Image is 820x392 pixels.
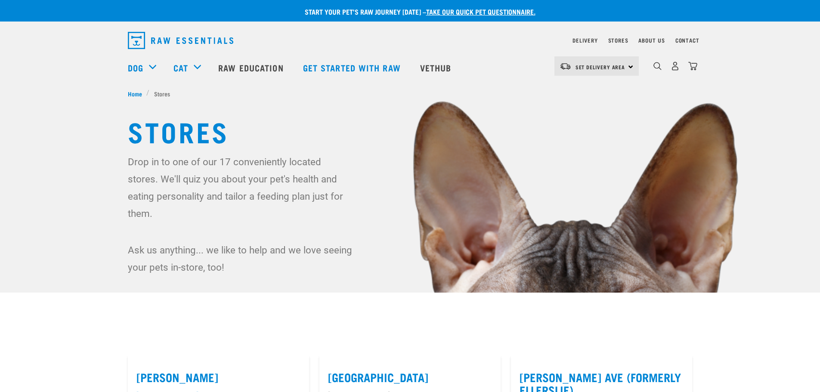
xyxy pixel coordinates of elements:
[675,39,699,42] a: Contact
[128,241,354,276] p: Ask us anything... we like to help and we love seeing your pets in-store, too!
[128,32,233,49] img: Raw Essentials Logo
[294,50,412,85] a: Get started with Raw
[128,115,693,146] h1: Stores
[412,50,462,85] a: Vethub
[638,39,665,42] a: About Us
[572,39,597,42] a: Delivery
[128,89,693,98] nav: breadcrumbs
[328,370,492,384] label: [GEOGRAPHIC_DATA]
[121,28,699,52] nav: dropdown navigation
[671,62,680,71] img: user.png
[210,50,294,85] a: Raw Education
[128,89,147,98] a: Home
[576,65,625,68] span: Set Delivery Area
[608,39,628,42] a: Stores
[128,61,143,74] a: Dog
[688,62,697,71] img: home-icon@2x.png
[128,89,142,98] span: Home
[128,153,354,222] p: Drop in to one of our 17 conveniently located stores. We'll quiz you about your pet's health and ...
[653,62,662,70] img: home-icon-1@2x.png
[426,9,535,13] a: take our quick pet questionnaire.
[173,61,188,74] a: Cat
[136,370,300,384] label: [PERSON_NAME]
[560,62,571,70] img: van-moving.png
